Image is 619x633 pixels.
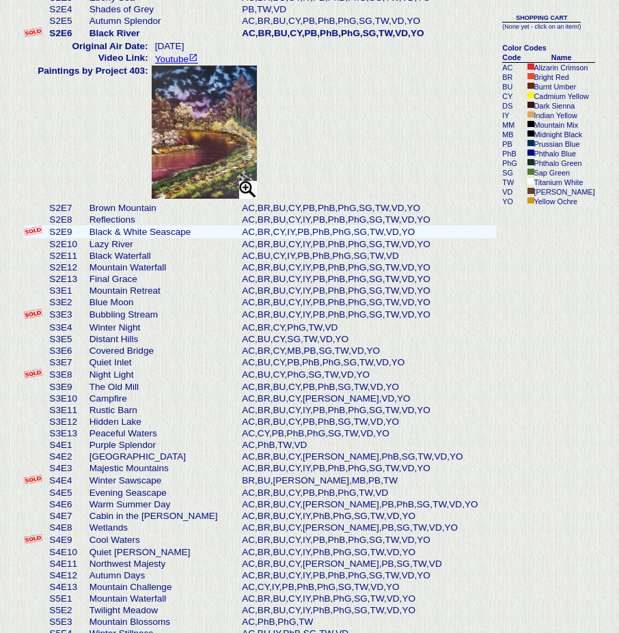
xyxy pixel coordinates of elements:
td: Mountain Blossoms [86,616,239,628]
td: AC,BR,BU,CY,IY,PB,PhB,PhG,SG,TW,VD,YO [238,308,496,321]
th: Color Codes [502,43,595,53]
td: AC,PhB,PhG,TW [238,616,496,628]
td: Mountain Challenge [86,581,239,593]
td: Cabin in the [PERSON_NAME] [86,510,239,522]
td: [DATE] [152,40,497,52]
td: S3E11 [46,404,85,416]
td: Mountain Retreat [86,285,239,296]
a: Youtube [155,54,198,64]
td: Cadmium Yellow [524,92,594,101]
td: AC,BR,BU,CY,IY,PB,PhB,PhG,SG,TW,VD,YO [238,273,496,285]
td: Distant Hills [86,333,239,345]
td: AC,BR,BU,CY,PB,PhB,PhG,SG,TW,VD,YO [238,15,496,27]
td: AC,BR,BU,CY,IY,PB,PhB,PhG,SG,TW,VD,YO [238,285,496,296]
td: Reflections [86,214,239,225]
td: Bright Red [524,72,594,82]
td: PB [502,139,524,149]
th: SHOPPING CART [502,14,581,23]
td: Brown Mountain [86,202,239,214]
td: S4E4 [46,474,85,487]
td: AC,BR,BU,CY,[PERSON_NAME],PB,SG,TW,VD,YO [238,522,496,533]
td: Titanium White [524,178,594,187]
td: S3E7 [46,356,85,368]
td: TW [502,178,524,187]
td: AC,BU,CY,SG,TW,VD,YO [238,333,496,345]
td: Phthalo Blue [524,149,594,158]
img: sold-38.png [24,475,42,484]
td: Dark Sienna [524,101,594,111]
td: AC,BR,CY,IY,PB,PhB,PhG,SG,TW,VD,YO [238,225,496,238]
td: S3E6 [46,345,85,356]
th: Code [502,53,524,63]
td: Twilight Meadow [86,604,239,616]
td: AC,BR,BU,CY,PB,PhB,SG,TW,VD,YO [238,381,496,393]
td: AC,BR,BU,CY,IY,PhB,PhG,SG,TW,VD,YO [238,510,496,522]
td: AC,BR,BU,CY,IY,PB,PhB,PhG,SG,TW,VD,YO [238,262,496,273]
td: AC,BR,BU,CY,IY,PB,PhB,PhG,SG,TW,VD,YO [238,404,496,416]
img: sold-38.png [24,226,42,236]
td: AC,BR,BU,CY,IY,PB,PhB,PhG,SG,TW,VD,YO [238,238,496,250]
td: Yellow Ochre [524,197,594,206]
td: S2E8 [46,214,85,225]
td: Autumn Splendor [86,15,239,27]
td: Paintings by Project 403: [38,65,151,201]
td: Night Light [86,368,239,381]
td: AC,BR,BU,CY,IY,PhB,PhG,SG,TW,VD,YO [238,593,496,604]
td: Hidden Lake [86,416,239,427]
td: Indian Yellow [524,111,594,120]
td: Quiet [PERSON_NAME] [86,546,239,558]
td: SG [502,168,524,178]
td: Blue Moon [86,296,239,308]
td: CY [502,92,524,101]
td: AC,BR,BU,CY,PB,PhB,PhG,TW,VD [238,487,496,498]
td: AC,BR,BU,CY,IY,PhB,PhG,SG,TW,VD,YO [238,546,496,558]
td: Shades of Grey [86,3,239,15]
td: S4E9 [46,533,85,546]
td: AC,BR,BU,CY,IY,PB,PhB,PhG,SG,TW,VD,YO [238,462,496,474]
td: S4E13 [46,581,85,593]
td: AC,BR,BU,CY,[PERSON_NAME],VD,YO [238,393,496,404]
td: Cool Waters [86,533,239,546]
td: Mountain Waterfall [86,593,239,604]
td: Prussian Blue [524,139,594,149]
td: S4E7 [46,510,85,522]
td: AC,BR,BU,CY,IY,PB,PhB,PhG,SG,TW,VD,YO [238,569,496,581]
td: Mountain Mix [524,120,594,130]
td: AC,BU,CY,PhG,SG,TW,VD,YO [238,368,496,381]
td: S3E2 [46,296,85,308]
td: Video Link: [38,52,151,65]
td: Majestic Mountains [86,462,239,474]
td: S5E1 [46,593,85,604]
td: Purple Splendor [86,439,239,451]
td: YO [502,197,524,206]
td: AC,BR,BU,CY,IY,PB,PhB,PhG,SG,TW,VD,YO [238,533,496,546]
td: AC [502,63,524,73]
td: AC,BR,CY,MB,PB,SG,TW,VD,YO [238,345,496,356]
td: MB [502,130,524,139]
td: AC,PhB,TW,VD [238,439,496,451]
td: S2E6 [46,27,85,40]
td: AC,BR,BU,CY,[PERSON_NAME],PhB,SG,TW,VD,YO [238,451,496,462]
td: BU [502,82,524,92]
td: S4E1 [46,439,85,451]
td: Covered Bridge [86,345,239,356]
td: Evening Seascape [86,487,239,498]
td: Winter Sawscape [86,474,239,487]
td: [PERSON_NAME] [524,187,594,197]
td: S5E3 [46,616,85,628]
td: AC,CY,IY,PB,PhB,PhG,SG,TW,VD,YO [238,581,496,593]
td: S3E3 [46,308,85,321]
img: sold-38.png [24,27,42,37]
td: BR [502,72,524,82]
td: S4E5 [46,487,85,498]
td: S3E10 [46,393,85,404]
td: Sap Green [524,168,594,178]
td: S4E8 [46,522,85,533]
td: S2E11 [46,250,85,262]
td: Northwest Majesty [86,558,239,569]
td: Burnt Umber [524,82,594,92]
td: S3E13 [46,427,85,439]
td: S4E10 [46,546,85,558]
td: Black River [86,27,239,40]
td: AC,CY,PB,PhB,PhG,SG,TW,VD,YO [238,427,496,439]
